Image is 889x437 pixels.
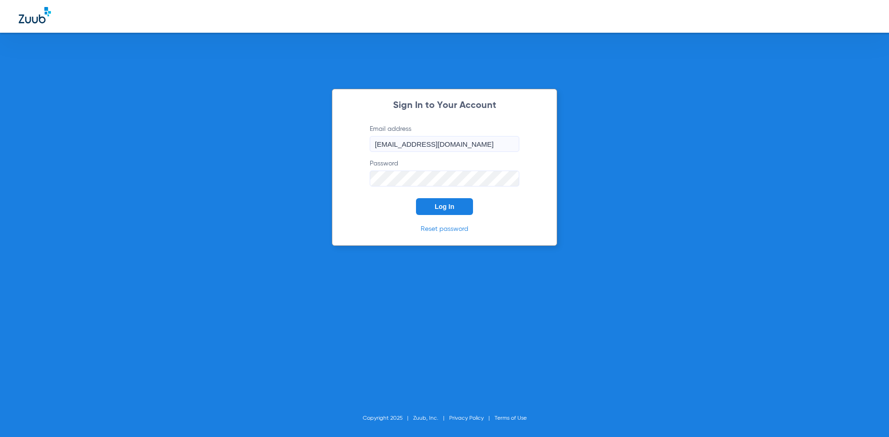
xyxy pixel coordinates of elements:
[495,416,527,421] a: Terms of Use
[370,171,519,186] input: Password
[435,203,454,210] span: Log In
[449,416,484,421] a: Privacy Policy
[370,124,519,152] label: Email address
[370,159,519,186] label: Password
[413,414,449,423] li: Zuub, Inc.
[363,414,413,423] li: Copyright 2025
[421,226,468,232] a: Reset password
[356,101,533,110] h2: Sign In to Your Account
[370,136,519,152] input: Email address
[416,198,473,215] button: Log In
[19,7,51,23] img: Zuub Logo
